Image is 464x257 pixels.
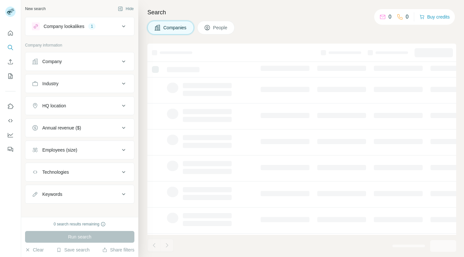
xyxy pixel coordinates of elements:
[5,42,16,53] button: Search
[42,80,59,87] div: Industry
[42,147,77,153] div: Employees (size)
[5,143,16,155] button: Feedback
[25,19,134,34] button: Company lookalikes1
[25,142,134,158] button: Employees (size)
[88,23,96,29] div: 1
[5,56,16,68] button: Enrich CSV
[25,54,134,69] button: Company
[42,58,62,65] div: Company
[54,221,106,227] div: 0 search results remaining
[419,12,450,21] button: Buy credits
[213,24,228,31] span: People
[5,70,16,82] button: My lists
[42,169,69,175] div: Technologies
[5,27,16,39] button: Quick start
[25,164,134,180] button: Technologies
[25,98,134,114] button: HQ location
[25,76,134,91] button: Industry
[42,125,81,131] div: Annual revenue ($)
[389,13,391,21] p: 0
[5,101,16,112] button: Use Surfe on LinkedIn
[44,23,84,30] div: Company lookalikes
[163,24,187,31] span: Companies
[102,247,134,253] button: Share filters
[25,120,134,136] button: Annual revenue ($)
[42,102,66,109] div: HQ location
[147,8,456,17] h4: Search
[56,247,89,253] button: Save search
[25,42,134,48] p: Company information
[406,13,409,21] p: 0
[5,115,16,127] button: Use Surfe API
[25,6,46,12] div: New search
[113,4,138,14] button: Hide
[25,186,134,202] button: Keywords
[42,191,62,197] div: Keywords
[5,129,16,141] button: Dashboard
[25,247,44,253] button: Clear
